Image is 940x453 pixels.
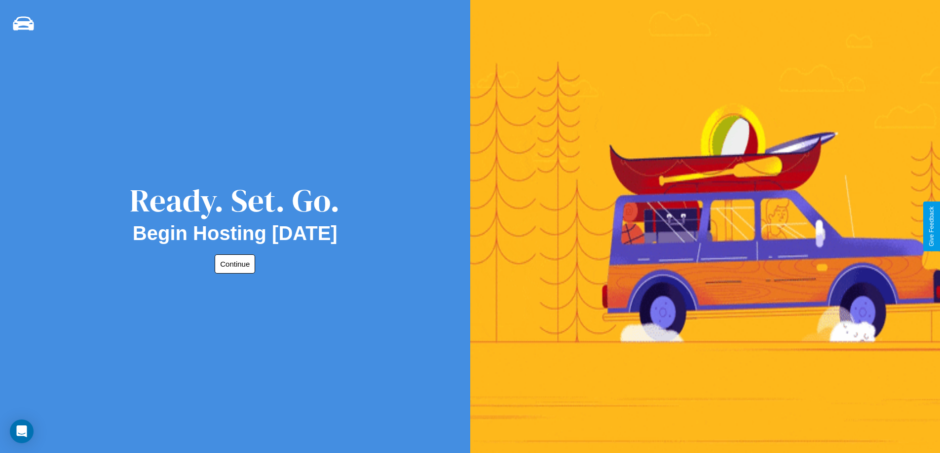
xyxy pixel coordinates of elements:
div: Ready. Set. Go. [130,178,340,222]
div: Give Feedback [928,207,935,246]
button: Continue [215,254,255,274]
div: Open Intercom Messenger [10,419,34,443]
h2: Begin Hosting [DATE] [133,222,338,244]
